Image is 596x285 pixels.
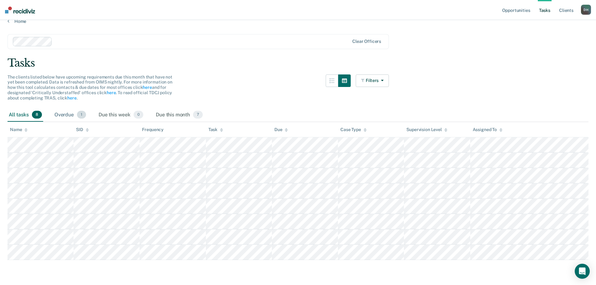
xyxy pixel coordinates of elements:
[352,39,381,44] div: Clear officers
[142,127,164,132] div: Frequency
[5,7,35,13] img: Recidiviz
[8,57,588,69] div: Tasks
[97,108,145,122] div: Due this week0
[134,111,143,119] span: 0
[77,111,86,119] span: 1
[107,90,116,95] a: here
[32,111,42,119] span: 8
[581,5,591,15] button: DH
[581,5,591,15] div: D H
[76,127,89,132] div: SID
[53,108,87,122] div: Overdue1
[356,74,389,87] button: Filters
[406,127,447,132] div: Supervision Level
[8,108,43,122] div: All tasks8
[193,111,203,119] span: 7
[473,127,502,132] div: Assigned To
[155,108,204,122] div: Due this month7
[67,95,76,100] a: here
[340,127,367,132] div: Case Type
[8,74,172,100] span: The clients listed below have upcoming requirements due this month that have not yet been complet...
[208,127,223,132] div: Task
[274,127,288,132] div: Due
[143,85,152,90] a: here
[575,264,590,279] div: Open Intercom Messenger
[10,127,28,132] div: Name
[8,18,588,24] a: Home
